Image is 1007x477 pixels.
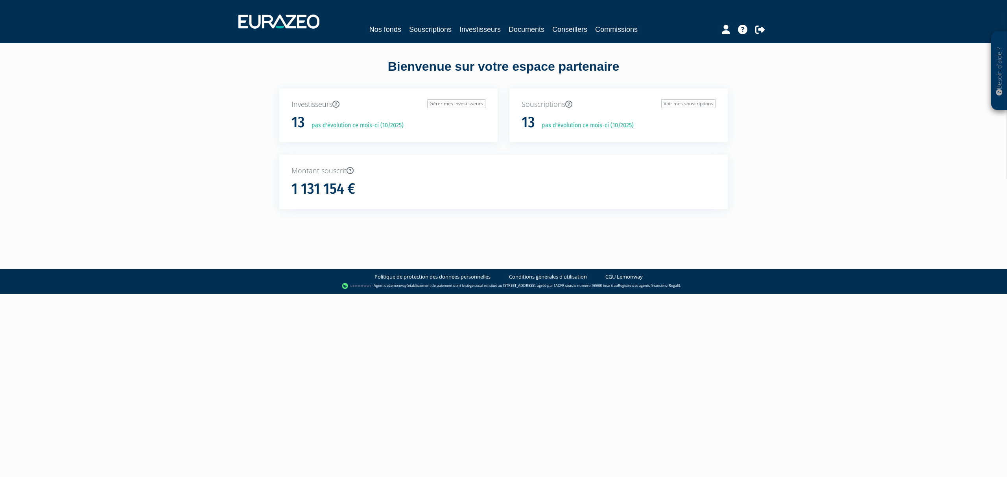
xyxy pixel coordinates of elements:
[509,273,587,281] a: Conditions générales d'utilisation
[291,114,305,131] h1: 13
[8,282,999,290] div: - Agent de (établissement de paiement dont le siège social est situé au [STREET_ADDRESS], agréé p...
[409,24,452,35] a: Souscriptions
[536,121,634,130] p: pas d'évolution ce mois-ci (10/2025)
[995,36,1004,106] p: Besoin d'aide ?
[522,114,535,131] h1: 13
[291,181,355,197] h1: 1 131 154 €
[389,283,407,288] a: Lemonway
[522,99,716,110] p: Souscriptions
[291,166,716,176] p: Montant souscrit
[552,24,587,35] a: Conseillers
[306,121,404,130] p: pas d'évolution ce mois-ci (10/2025)
[273,58,734,88] div: Bienvenue sur votre espace partenaire
[509,24,544,35] a: Documents
[291,99,485,110] p: Investisseurs
[369,24,401,35] a: Nos fonds
[605,273,643,281] a: CGU Lemonway
[595,24,638,35] a: Commissions
[374,273,491,281] a: Politique de protection des données personnelles
[661,99,716,108] a: Voir mes souscriptions
[342,282,372,290] img: logo-lemonway.png
[618,283,680,288] a: Registre des agents financiers (Regafi)
[427,99,485,108] a: Gérer mes investisseurs
[459,24,501,35] a: Investisseurs
[238,15,319,29] img: 1732889491-logotype_eurazeo_blanc_rvb.png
